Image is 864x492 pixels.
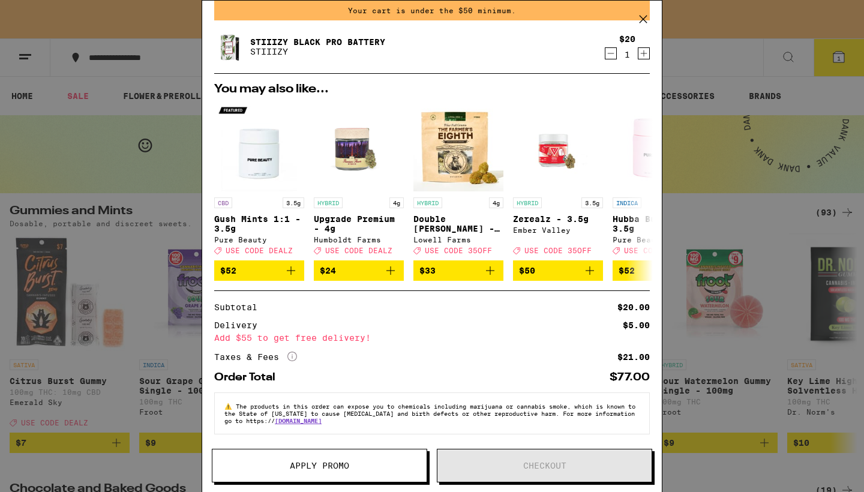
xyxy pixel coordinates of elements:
div: Delivery [214,321,266,329]
span: $52 [619,266,635,275]
div: Add $55 to get free delivery! [214,334,650,342]
a: Open page for Gush Mints 1:1 - 3.5g from Pure Beauty [214,101,304,260]
button: Add to bag [214,260,304,281]
h2: You may also like... [214,83,650,95]
span: USE CODE 35OFF [524,247,592,254]
div: Order Total [214,372,284,383]
p: HYBRID [513,197,542,208]
p: Upgrade Premium - 4g [314,214,404,233]
div: Humboldt Farms [314,236,404,244]
div: $20.00 [617,303,650,311]
img: STIIIZY Black Pro Battery [214,30,248,64]
div: $5.00 [623,321,650,329]
span: ⚠️ [224,403,236,410]
div: Ember Valley [513,226,603,234]
div: Subtotal [214,303,266,311]
p: 3.5g [581,197,603,208]
a: Open page for Hubba Bubba - 3.5g from Pure Beauty [613,101,703,260]
p: HYBRID [413,197,442,208]
p: 3.5g [283,197,304,208]
p: Zerealz - 3.5g [513,214,603,224]
div: $21.00 [617,353,650,361]
div: Your cart is under the $50 minimum. [214,1,650,20]
a: Open page for Double Runtz - 4g from Lowell Farms [413,101,503,260]
button: Checkout [437,449,652,482]
span: USE CODE 35OFF [425,247,492,254]
button: Add to bag [314,260,404,281]
p: Hubba Bubba - 3.5g [613,214,703,233]
img: Ember Valley - Zerealz - 3.5g [513,101,603,191]
div: 1 [619,50,635,59]
button: Add to bag [613,260,703,281]
div: $77.00 [610,372,650,383]
a: [DOMAIN_NAME] [275,417,322,424]
div: Taxes & Fees [214,352,297,362]
p: 4g [489,197,503,208]
span: $52 [220,266,236,275]
button: Add to bag [413,260,503,281]
img: Humboldt Farms - Upgrade Premium - 4g [314,101,404,191]
p: Gush Mints 1:1 - 3.5g [214,214,304,233]
span: Checkout [523,461,566,470]
div: $20 [619,34,635,44]
p: 4g [389,197,404,208]
div: Pure Beauty [214,236,304,244]
a: STIIIZY Black Pro Battery [250,37,385,47]
button: Increment [638,47,650,59]
button: Add to bag [513,260,603,281]
button: Apply Promo [212,449,427,482]
span: USE CODE DEALZ [226,247,293,254]
span: USE CODE DEALZ [325,247,392,254]
a: Open page for Zerealz - 3.5g from Ember Valley [513,101,603,260]
span: $24 [320,266,336,275]
p: Double [PERSON_NAME] - 4g [413,214,503,233]
img: Lowell Farms - Double Runtz - 4g [413,101,503,191]
span: The products in this order can expose you to chemicals including marijuana or cannabis smoke, whi... [224,403,635,424]
div: Pure Beauty [613,236,703,244]
button: Decrement [605,47,617,59]
img: Pure Beauty - Gush Mints 1:1 - 3.5g [214,101,304,191]
p: STIIIZY [250,47,385,56]
p: HYBRID [314,197,343,208]
span: $50 [519,266,535,275]
span: $33 [419,266,436,275]
p: INDICA [613,197,641,208]
span: Apply Promo [290,461,349,470]
a: Open page for Upgrade Premium - 4g from Humboldt Farms [314,101,404,260]
div: Lowell Farms [413,236,503,244]
span: USE CODE 35OFF [624,247,691,254]
img: Pure Beauty - Hubba Bubba - 3.5g [613,101,703,191]
span: Hi. Need any help? [7,8,86,18]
